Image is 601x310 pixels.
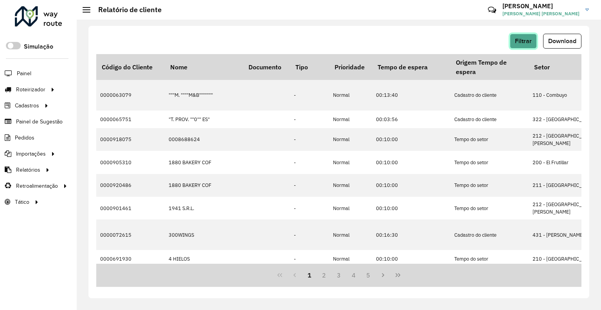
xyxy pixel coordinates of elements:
[331,268,346,283] button: 3
[484,2,500,18] a: Contato Rápido
[450,54,529,80] th: Origem Tempo de espera
[290,111,329,128] td: -
[165,111,243,128] td: "T. PROV. ""0"" ES"
[15,198,29,206] span: Tático
[16,182,58,190] span: Retroalimentação
[329,197,372,219] td: Normal
[165,80,243,111] td: """M. """"M&B"""""""
[346,268,361,283] button: 4
[372,54,450,80] th: Tempo de espera
[302,268,317,283] button: 1
[329,128,372,151] td: Normal
[290,219,329,250] td: -
[450,250,529,268] td: Tempo do setor
[96,250,165,268] td: 0000691930
[502,2,579,10] h3: [PERSON_NAME]
[450,151,529,174] td: Tempo do setor
[372,151,450,174] td: 00:10:00
[372,219,450,250] td: 00:16:30
[329,80,372,111] td: Normal
[96,151,165,174] td: 0000905310
[543,34,581,49] button: Download
[290,128,329,151] td: -
[96,219,165,250] td: 0000072615
[372,174,450,197] td: 00:10:00
[450,219,529,250] td: Cadastro do cliente
[24,42,53,51] label: Simulação
[96,54,165,80] th: Código do Cliente
[290,151,329,174] td: -
[372,197,450,219] td: 00:10:00
[372,250,450,268] td: 00:10:00
[450,80,529,111] td: Cadastro do cliente
[317,268,331,283] button: 2
[329,151,372,174] td: Normal
[165,128,243,151] td: 0008688624
[290,250,329,268] td: -
[165,250,243,268] td: 4 HIELOS
[290,54,329,80] th: Tipo
[361,268,376,283] button: 5
[450,111,529,128] td: Cadastro do cliente
[450,197,529,219] td: Tempo do setor
[17,69,31,78] span: Painel
[548,38,576,44] span: Download
[165,174,243,197] td: 1880 BAKERY COF
[450,174,529,197] td: Tempo do setor
[510,34,537,49] button: Filtrar
[372,80,450,111] td: 00:13:40
[290,174,329,197] td: -
[329,111,372,128] td: Normal
[376,268,390,283] button: Next Page
[165,219,243,250] td: 300WINGS
[16,150,46,158] span: Importações
[165,54,243,80] th: Nome
[165,197,243,219] td: 1941 S.R.L.
[15,134,34,142] span: Pedidos
[96,197,165,219] td: 0000901461
[329,174,372,197] td: Normal
[16,166,40,174] span: Relatórios
[243,54,290,80] th: Documento
[372,111,450,128] td: 00:03:56
[515,38,532,44] span: Filtrar
[329,219,372,250] td: Normal
[96,80,165,111] td: 0000063079
[16,85,45,94] span: Roteirizador
[16,118,63,126] span: Painel de Sugestão
[450,128,529,151] td: Tempo do setor
[96,128,165,151] td: 0000918075
[329,250,372,268] td: Normal
[290,80,329,111] td: -
[502,10,579,17] span: [PERSON_NAME] [PERSON_NAME]
[372,128,450,151] td: 00:10:00
[390,268,405,283] button: Last Page
[96,111,165,128] td: 0000065751
[90,5,162,14] h2: Relatório de cliente
[96,174,165,197] td: 0000920486
[15,102,39,110] span: Cadastros
[290,197,329,219] td: -
[329,54,372,80] th: Prioridade
[165,151,243,174] td: 1880 BAKERY COF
